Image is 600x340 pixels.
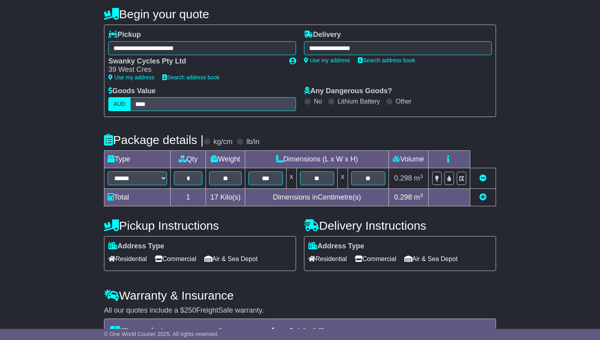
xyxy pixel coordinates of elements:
[108,87,156,96] label: Goods Value
[246,138,260,146] label: lb/in
[206,189,245,206] td: Kilo(s)
[479,174,487,182] a: Remove this item
[245,151,389,168] td: Dimensions (L x W x H)
[304,87,392,96] label: Any Dangerous Goods?
[108,31,141,39] label: Pickup
[162,74,219,81] a: Search address book
[338,98,380,105] label: Lithium Battery
[294,326,324,339] span: 49.97
[108,253,147,265] span: Residential
[104,219,296,232] h4: Pickup Instructions
[308,242,364,251] label: Address Type
[420,173,423,179] sup: 3
[388,151,428,168] td: Volume
[394,193,412,201] span: 0.298
[104,8,496,21] h4: Begin your quote
[108,65,281,74] div: 39 West Cres
[108,74,154,81] a: Use my address
[394,174,412,182] span: 0.298
[414,174,423,182] span: m
[304,31,341,39] label: Delivery
[308,253,347,265] span: Residential
[404,253,458,265] span: Air & Sea Depot
[108,57,281,66] div: Swanky Cycles Pty Ltd
[213,138,233,146] label: kg/cm
[396,98,412,105] label: Other
[108,97,131,111] label: AUD
[414,193,423,201] span: m
[104,289,496,302] h4: Warranty & Insurance
[204,253,258,265] span: Air & Sea Depot
[206,151,245,168] td: Weight
[184,306,196,314] span: 250
[304,219,496,232] h4: Delivery Instructions
[104,331,219,337] span: © One World Courier 2025. All rights reserved.
[171,189,206,206] td: 1
[314,98,322,105] label: No
[171,151,206,168] td: Qty
[104,306,496,315] div: All our quotes include a $ FreightSafe warranty.
[420,192,423,198] sup: 3
[358,57,415,63] a: Search address book
[108,242,164,251] label: Address Type
[210,193,218,201] span: 17
[104,189,171,206] td: Total
[304,57,350,63] a: Use my address
[109,326,491,339] h4: Transit Insurance Coverage for $
[245,189,389,206] td: Dimensions in Centimetre(s)
[479,193,487,201] a: Add new item
[104,151,171,168] td: Type
[155,253,196,265] span: Commercial
[286,168,296,189] td: x
[104,133,204,146] h4: Package details |
[337,168,348,189] td: x
[355,253,396,265] span: Commercial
